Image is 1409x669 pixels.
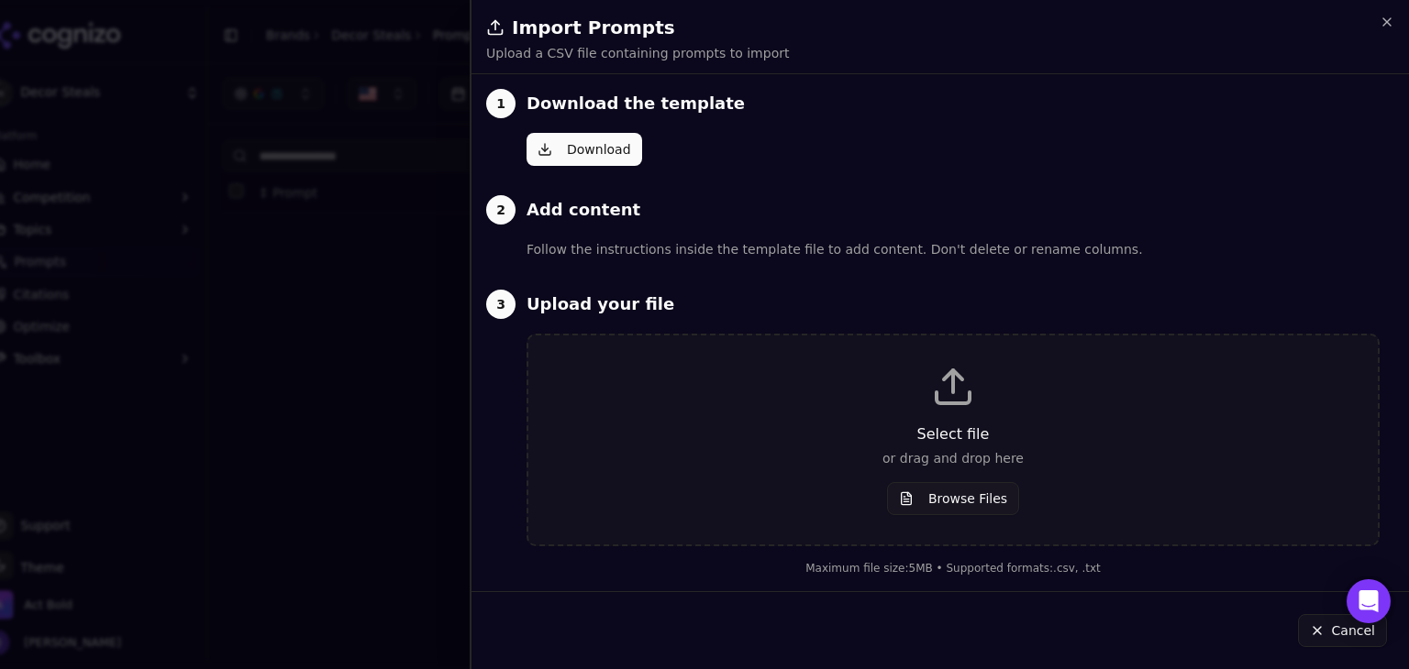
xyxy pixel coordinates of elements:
button: Download [527,133,642,166]
div: 2 [486,195,516,225]
h3: Upload your file [527,291,674,317]
button: Browse Files [887,482,1019,515]
h3: Add content [527,197,640,223]
div: 1 [486,89,516,118]
p: Select file [558,423,1348,445]
p: or drag and drop here [558,449,1348,467]
h2: Import Prompts [486,15,1394,40]
div: Maximum file size: 5 MB • Supported formats: .csv, .txt [527,561,1380,576]
p: Follow the instructions inside the template file to add content. Don't delete or rename columns. [527,239,1380,260]
p: Upload a CSV file containing prompts to import [486,44,789,62]
h3: Download the template [527,91,745,116]
button: Cancel [1298,614,1387,647]
div: 3 [486,290,516,319]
